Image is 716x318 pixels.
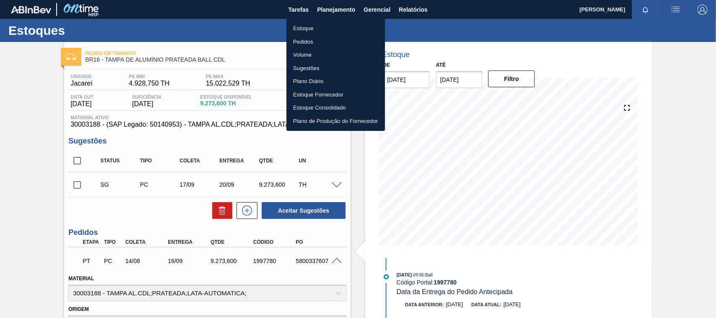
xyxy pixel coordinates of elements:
[286,101,385,115] a: Estoque Consolidado
[286,48,385,62] a: Volume
[286,75,385,88] a: Plano Diário
[286,115,385,128] a: Plano de Produção do Fornecedor
[286,62,385,75] a: Sugestões
[286,88,385,102] a: Estoque Fornecedor
[286,35,385,49] a: Pedidos
[286,22,385,35] a: Estoque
